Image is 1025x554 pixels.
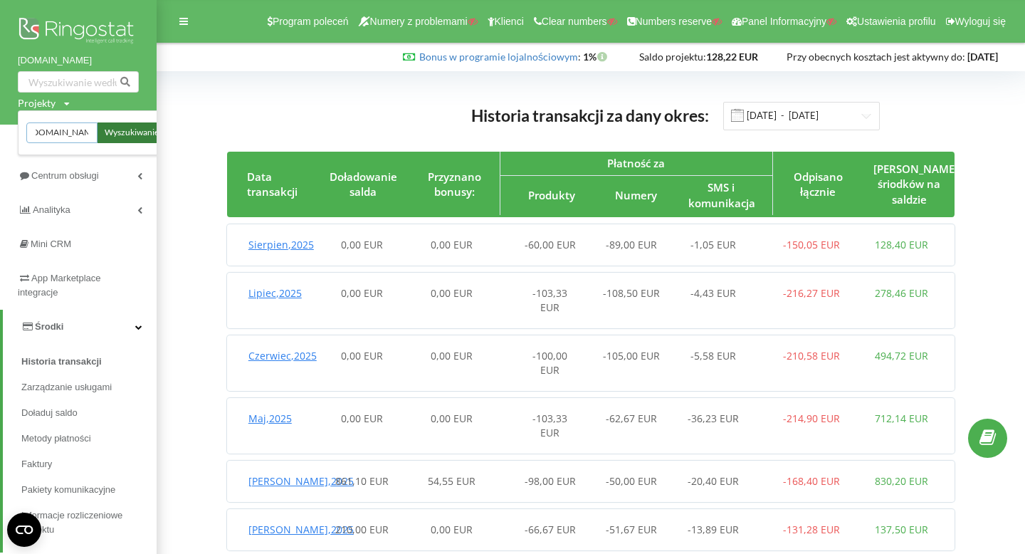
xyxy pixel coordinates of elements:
span: Sierpien , 2025 [248,238,314,251]
span: -103,33 EUR [532,286,567,314]
span: Zarządzanie usługami [21,380,112,394]
span: 0,00 EUR [341,412,383,425]
span: -108,50 EUR [603,286,660,300]
span: 0,00 EUR [341,238,383,251]
span: -210,58 EUR [783,349,840,362]
span: [PERSON_NAME] śriodków na saldzie [873,162,958,207]
span: Płatność za [607,156,665,170]
span: Centrum obsługi [31,170,99,181]
span: -50,00 EUR [606,474,657,488]
span: -13,89 EUR [688,523,739,536]
span: Wyszukiwanie [105,127,159,140]
span: Historia transakcji [21,355,102,369]
span: 0,00 EUR [431,523,473,536]
span: 0,00 EUR [431,238,473,251]
a: Pakiety komunikacyjne [21,477,157,503]
span: 0,00 EUR [341,286,383,300]
span: -5,58 EUR [690,349,736,362]
span: Numery [615,188,657,202]
a: Informacje rozliczeniowe projektu [21,503,157,543]
span: : [419,51,581,63]
strong: [DATE] [967,51,998,63]
span: -36,23 EUR [688,412,739,425]
span: -20,40 EUR [688,474,739,488]
span: 137,50 EUR [875,523,928,536]
span: 0,00 EUR [431,286,473,300]
span: -4,43 EUR [690,286,736,300]
span: [PERSON_NAME] , 2025 [248,523,354,536]
span: -66,67 EUR [525,523,576,536]
span: SMS i komunikacja [688,180,755,209]
span: -168,40 EUR [783,474,840,488]
span: Lipiec , 2025 [248,286,302,300]
span: Panel Informacyjny [742,16,826,27]
span: -100,00 EUR [532,349,567,377]
span: 494,72 EUR [875,349,928,362]
span: Czerwiec , 2025 [248,349,317,362]
span: -131,28 EUR [783,523,840,536]
span: Saldo projektu: [639,51,706,63]
span: -60,00 EUR [525,238,576,251]
span: -150,05 EUR [783,238,840,251]
span: -89,00 EUR [606,238,657,251]
span: 0,00 EUR [431,349,473,362]
span: Analityka [33,204,70,215]
span: Clear numbers [542,16,607,27]
span: Numbers reserve [636,16,712,27]
div: Projekty [18,96,56,110]
span: 128,40 EUR [875,238,928,251]
span: -1,05 EUR [690,238,736,251]
span: Przyznano bonusy: [428,169,481,199]
input: Wyszukiwanie [26,122,98,143]
span: App Marketplace integracje [18,273,101,298]
a: Doładuj saldo [21,400,157,426]
span: Historia transakcji za dany okres: [471,105,709,125]
span: -105,00 EUR [603,349,660,362]
a: [DOMAIN_NAME] [18,53,139,68]
span: -62,67 EUR [606,412,657,425]
span: -98,00 EUR [525,474,576,488]
img: Ringostat logo [18,14,139,50]
span: 830,20 EUR [875,474,928,488]
span: Klienci [495,16,524,27]
span: -214,90 EUR [783,412,840,425]
span: Pakiety komunikacyjne [21,483,115,497]
a: Bonus w programie lojalnościowym [419,51,578,63]
span: Metody płatności [21,432,91,446]
span: Ustawienia profilu [857,16,936,27]
span: [PERSON_NAME] , 2025 [248,474,354,488]
span: Odpisano łącznie [794,169,843,199]
span: Data transakcji [247,169,298,199]
span: Informacje rozliczeniowe projektu [21,508,149,537]
span: 0,00 EUR [341,349,383,362]
span: -51,67 EUR [606,523,657,536]
input: Wyszukiwanie według numeru [18,71,139,93]
span: Numery z problemami [370,16,468,27]
span: 54,55 EUR [428,474,475,488]
span: 278,46 EUR [875,286,928,300]
a: Metody płatności [21,426,157,451]
strong: 128,22 EUR [706,51,758,63]
span: Przy obecnych kosztach jest aktywny do: [787,51,965,63]
span: 0,00 EUR [431,412,473,425]
span: -216,27 EUR [783,286,840,300]
strong: 1% [583,51,611,63]
span: Środki [35,321,63,332]
span: Produkty [528,188,575,202]
span: Faktury [21,457,52,471]
button: Open CMP widget [7,513,41,547]
span: Doładowanie salda [330,169,397,199]
span: Mini CRM [31,239,71,249]
span: 210,00 EUR [335,523,389,536]
span: 861,10 EUR [335,474,389,488]
a: Środki [3,310,157,344]
span: 712,14 EUR [875,412,928,425]
span: Wyloguj się [955,16,1006,27]
span: -103,33 EUR [532,412,567,439]
span: Doładuj saldo [21,406,78,420]
a: Faktury [21,451,157,477]
span: Maj , 2025 [248,412,292,425]
a: Wyszukiwanie [98,122,166,143]
a: Zarządzanie usługami [21,375,157,400]
a: Historia transakcji [21,349,157,375]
